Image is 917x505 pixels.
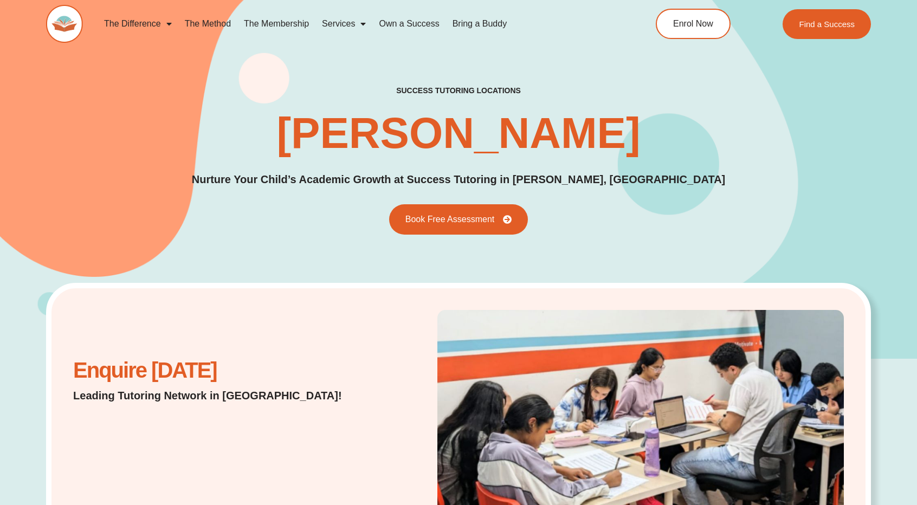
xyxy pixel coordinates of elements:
h2: Enquire [DATE] [73,364,353,377]
a: The Method [178,11,237,36]
p: Nurture Your Child’s Academic Growth at Success Tutoring in [PERSON_NAME], [GEOGRAPHIC_DATA] [192,171,726,188]
a: Own a Success [372,11,445,36]
h1: [PERSON_NAME] [276,112,640,155]
p: Leading Tutoring Network in [GEOGRAPHIC_DATA]! [73,388,353,403]
a: Find a Success [783,9,871,39]
a: Services [315,11,372,36]
h2: success tutoring locations [396,86,521,95]
span: Book Free Assessment [405,215,495,224]
span: Find a Success [799,20,855,28]
a: The Membership [237,11,315,36]
a: Book Free Assessment [389,204,528,235]
a: The Difference [98,11,178,36]
a: Bring a Buddy [446,11,514,36]
iframe: Website Lead Form [73,414,311,495]
nav: Menu [98,11,609,36]
a: Enrol Now [656,9,731,39]
span: Enrol Now [673,20,713,28]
